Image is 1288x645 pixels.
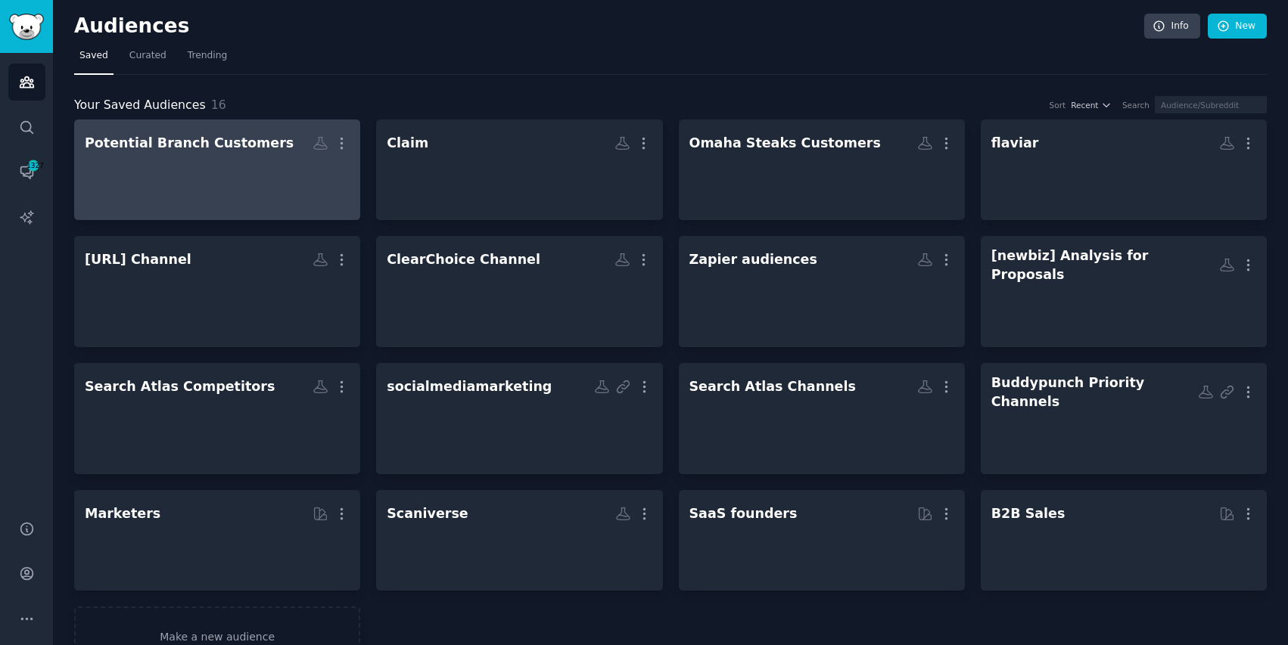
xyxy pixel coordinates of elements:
span: Trending [188,49,227,63]
div: ClearChoice Channel [387,250,540,269]
a: Info [1144,14,1200,39]
a: Zapier audiences [679,236,965,347]
a: 1327 [8,153,45,191]
a: Buddypunch Priority Channels [981,363,1267,474]
a: ClearChoice Channel [376,236,662,347]
a: Saved [74,44,114,75]
span: Recent [1071,100,1098,110]
a: Potential Branch Customers [74,119,360,220]
a: Search Atlas Competitors [74,363,360,474]
a: New [1208,14,1267,39]
input: Audience/Subreddit [1155,96,1267,113]
div: Zapier audiences [689,250,817,269]
a: [newbiz] Analysis for Proposals [981,236,1267,347]
a: Claim [376,119,662,220]
a: Marketers [74,490,360,591]
div: socialmediamarketing [387,377,552,396]
div: Scaniverse [387,504,468,523]
a: B2B Sales [981,490,1267,591]
button: Recent [1071,100,1112,110]
span: Saved [79,49,108,63]
div: Claim [387,134,428,153]
div: [newbiz] Analysis for Proposals [991,247,1219,284]
a: [URL] Channel [74,236,360,347]
a: SaaS founders [679,490,965,591]
div: Sort [1050,100,1066,110]
a: Omaha Steaks Customers [679,119,965,220]
div: Search Atlas Channels [689,377,856,396]
a: socialmediamarketing [376,363,662,474]
h2: Audiences [74,14,1144,39]
a: Scaniverse [376,490,662,591]
span: 1327 [26,160,40,171]
span: Curated [129,49,166,63]
div: Search [1122,100,1150,110]
div: Buddypunch Priority Channels [991,374,1198,411]
div: [URL] Channel [85,250,191,269]
a: Search Atlas Channels [679,363,965,474]
span: Your Saved Audiences [74,96,206,115]
span: 16 [211,98,226,112]
a: Curated [124,44,172,75]
div: B2B Sales [991,504,1066,523]
div: Potential Branch Customers [85,134,294,153]
a: Trending [182,44,232,75]
img: GummySearch logo [9,14,44,40]
div: flaviar [991,134,1039,153]
div: Marketers [85,504,160,523]
div: SaaS founders [689,504,798,523]
div: Omaha Steaks Customers [689,134,881,153]
a: flaviar [981,119,1267,220]
div: Search Atlas Competitors [85,377,275,396]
